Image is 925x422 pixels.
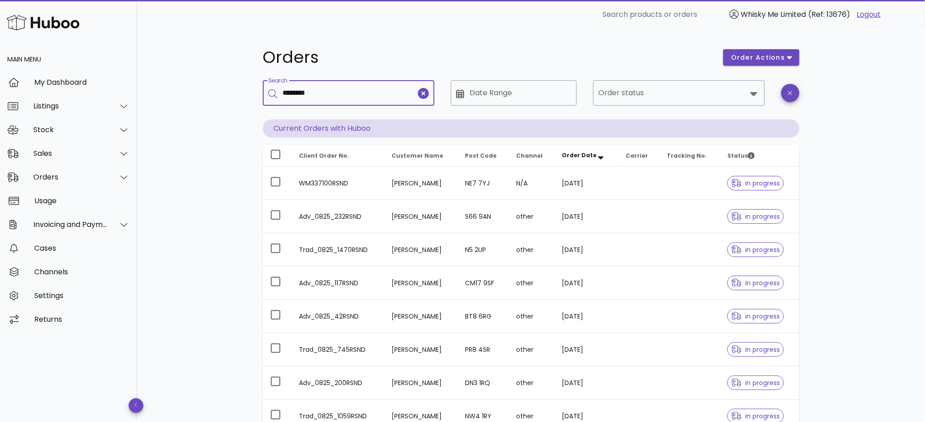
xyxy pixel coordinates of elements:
button: order actions [723,49,799,66]
td: [PERSON_NAME] [385,300,458,333]
div: Invoicing and Payments [33,220,108,229]
th: Tracking No. [659,145,720,167]
span: Channel [517,152,543,160]
label: Search [268,77,287,84]
td: WM337100RSND [292,167,385,200]
td: Adv_0825_232RSND [292,200,385,233]
span: Customer Name [392,152,444,160]
td: [DATE] [555,233,619,267]
span: order actions [731,53,785,62]
td: [PERSON_NAME] [385,200,458,233]
th: Post Code [458,145,509,167]
td: [PERSON_NAME] [385,366,458,400]
td: Trad_0825_745RSND [292,333,385,366]
div: Listings [33,102,108,110]
span: Carrier [626,152,648,160]
th: Carrier [618,145,659,167]
td: Trad_0825_1470RSND [292,233,385,267]
div: Stock [33,125,108,134]
div: Channels [34,268,130,276]
td: [PERSON_NAME] [385,233,458,267]
td: Adv_0825_42RSND [292,300,385,333]
td: Adv_0825_200RSND [292,366,385,400]
td: BT8 6RG [458,300,509,333]
td: S66 9AN [458,200,509,233]
span: Order Date [562,151,597,159]
span: Tracking No. [667,152,707,160]
td: [DATE] [555,300,619,333]
span: in progress [732,280,780,286]
span: Post Code [465,152,497,160]
th: Order Date: Sorted descending. Activate to remove sorting. [555,145,619,167]
td: [DATE] [555,333,619,366]
td: N/A [509,167,555,200]
td: DN3 1RQ [458,366,509,400]
span: in progress [732,346,780,353]
td: PR8 4SR [458,333,509,366]
td: [DATE] [555,200,619,233]
td: Adv_0825_117RSND [292,267,385,300]
td: [DATE] [555,167,619,200]
td: other [509,200,555,233]
td: N5 2UP [458,233,509,267]
span: in progress [732,380,780,386]
td: [PERSON_NAME] [385,267,458,300]
td: other [509,233,555,267]
th: Channel [509,145,555,167]
img: Huboo Logo [6,13,79,32]
th: Client Order No. [292,145,385,167]
td: [DATE] [555,267,619,300]
td: other [509,300,555,333]
span: in progress [732,180,780,186]
a: Logout [857,9,881,20]
div: Cases [34,244,130,252]
td: CM17 9SF [458,267,509,300]
div: Returns [34,315,130,324]
td: NE7 7YJ [458,167,509,200]
span: Whisky Me Limited [741,9,806,20]
h1: Orders [263,49,713,66]
div: My Dashboard [34,78,130,87]
span: in progress [732,247,780,253]
td: other [509,366,555,400]
span: (Ref: 13676) [809,9,851,20]
div: Order status [593,80,765,106]
span: Status [727,152,755,160]
div: Orders [33,173,108,181]
button: clear icon [418,88,429,99]
span: in progress [732,413,780,419]
td: [PERSON_NAME] [385,333,458,366]
td: [DATE] [555,366,619,400]
p: Current Orders with Huboo [263,119,800,138]
span: in progress [732,213,780,220]
span: Client Order No. [299,152,350,160]
td: other [509,267,555,300]
th: Status [720,145,799,167]
div: Settings [34,291,130,300]
td: other [509,333,555,366]
th: Customer Name [385,145,458,167]
div: Sales [33,149,108,158]
div: Usage [34,196,130,205]
span: in progress [732,313,780,319]
td: [PERSON_NAME] [385,167,458,200]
